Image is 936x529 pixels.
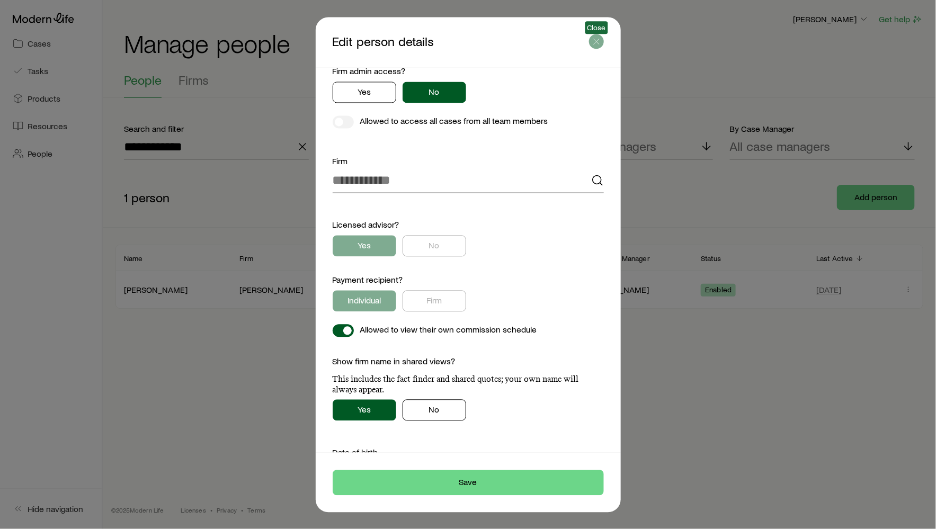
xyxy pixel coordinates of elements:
div: Date of birth [333,446,604,472]
button: Individual [333,291,396,312]
p: This includes the fact finder and shared quotes; your own name will always appear. [333,374,604,396]
div: Licensed advisor? [333,219,604,231]
span: Close [587,23,606,32]
button: Yes [333,82,396,103]
div: Firm [333,155,604,168]
div: agencyPrivileges.teamAdmin [333,82,604,103]
button: Save [333,470,604,495]
div: Show firm name in shared views? [333,355,604,396]
button: Yes [333,400,396,421]
div: licensedAdvisorInfo.showFirmNameInSharedViews [333,400,604,421]
div: Firm admin access? [333,65,604,78]
button: Yes [333,236,396,257]
div: Payment recipient? [333,274,604,286]
button: No [403,82,466,103]
button: No [403,236,466,257]
p: Edit person details [333,34,589,50]
button: Firm [403,291,466,312]
div: licensedAdvisorInfo.licensedAdvisor [333,236,604,257]
button: No [403,400,466,421]
p: Allowed to view their own commission schedule [360,325,537,337]
p: Allowed to access all cases from all team members [360,116,548,129]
